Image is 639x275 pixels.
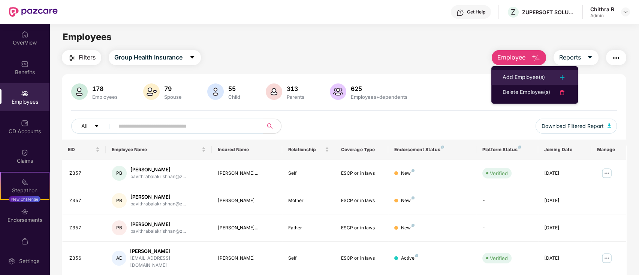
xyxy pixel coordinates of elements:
img: svg+xml;base64,PHN2ZyB4bWxucz0iaHR0cDovL3d3dy53My5vcmcvMjAwMC9zdmciIHdpZHRoPSI4IiBoZWlnaHQ9IjgiIH... [412,169,415,172]
img: New Pazcare Logo [9,7,58,17]
div: ESCP or in laws [341,224,382,232]
div: New [401,170,415,177]
img: svg+xml;base64,PHN2ZyB4bWxucz0iaHR0cDovL3d3dy53My5vcmcvMjAwMC9zdmciIHhtbG5zOnhsaW5rPSJodHRwOi8vd3... [266,83,282,100]
img: svg+xml;base64,PHN2ZyBpZD0iSG9tZSIgeG1sbnM9Imh0dHA6Ly93d3cudzMub3JnLzIwMDAvc3ZnIiB3aWR0aD0iMjAiIG... [21,31,28,38]
img: svg+xml;base64,PHN2ZyBpZD0iQ2xhaW0iIHhtbG5zPSJodHRwOi8vd3d3LnczLm9yZy8yMDAwL3N2ZyIgd2lkdGg9IjIwIi... [21,149,28,156]
div: New [401,197,415,204]
th: EID [62,140,106,160]
div: [EMAIL_ADDRESS][DOMAIN_NAME] [130,255,206,269]
div: ZUPERSOFT SOLUTIONS PRIVATE LIMITED [522,9,575,16]
div: Child [227,94,242,100]
div: 313 [285,85,306,92]
div: Platform Status [482,147,532,153]
div: [PERSON_NAME] [130,166,186,173]
img: svg+xml;base64,PHN2ZyBpZD0iQmVuZWZpdHMiIHhtbG5zPSJodHRwOi8vd3d3LnczLm9yZy8yMDAwL3N2ZyIgd2lkdGg9Ij... [21,60,28,68]
div: Z357 [69,170,100,177]
span: All [81,122,87,130]
span: Group Health Insurance [114,53,183,62]
img: manageButton [601,252,613,264]
div: [PERSON_NAME]... [218,170,276,177]
img: svg+xml;base64,PHN2ZyB4bWxucz0iaHR0cDovL3d3dy53My5vcmcvMjAwMC9zdmciIHhtbG5zOnhsaW5rPSJodHRwOi8vd3... [143,83,160,100]
div: Delete Employee(s) [503,88,550,97]
div: Employees+dependents [349,94,409,100]
div: PB [112,193,127,208]
div: Parents [285,94,306,100]
img: svg+xml;base64,PHN2ZyB4bWxucz0iaHR0cDovL3d3dy53My5vcmcvMjAwMC9zdmciIHdpZHRoPSIyNCIgaGVpZ2h0PSIyNC... [558,88,567,97]
span: Employee [497,53,525,62]
div: Spouse [163,94,183,100]
td: - [476,214,538,242]
img: svg+xml;base64,PHN2ZyB4bWxucz0iaHR0cDovL3d3dy53My5vcmcvMjAwMC9zdmciIHhtbG5zOnhsaW5rPSJodHRwOi8vd3... [531,54,540,62]
img: svg+xml;base64,PHN2ZyB4bWxucz0iaHR0cDovL3d3dy53My5vcmcvMjAwMC9zdmciIHdpZHRoPSI4IiBoZWlnaHQ9IjgiIH... [412,196,415,199]
img: svg+xml;base64,PHN2ZyBpZD0iU2V0dGluZy0yMHgyMCIgeG1sbnM9Imh0dHA6Ly93d3cudzMub3JnLzIwMDAvc3ZnIiB3aW... [8,257,15,265]
span: Relationship [288,147,323,153]
th: Relationship [282,140,335,160]
img: svg+xml;base64,PHN2ZyB4bWxucz0iaHR0cDovL3d3dy53My5vcmcvMjAwMC9zdmciIHdpZHRoPSI4IiBoZWlnaHQ9IjgiIH... [415,254,418,257]
img: svg+xml;base64,PHN2ZyBpZD0iRW5kb3JzZW1lbnRzIiB4bWxucz0iaHR0cDovL3d3dy53My5vcmcvMjAwMC9zdmciIHdpZH... [21,208,28,216]
img: svg+xml;base64,PHN2ZyBpZD0iQ0RfQWNjb3VudHMiIGRhdGEtbmFtZT0iQ0QgQWNjb3VudHMiIHhtbG5zPSJodHRwOi8vd3... [21,119,28,127]
div: 178 [91,85,119,92]
div: Mother [288,197,329,204]
img: svg+xml;base64,PHN2ZyB4bWxucz0iaHR0cDovL3d3dy53My5vcmcvMjAwMC9zdmciIHhtbG5zOnhsaW5rPSJodHRwOi8vd3... [608,123,611,128]
img: svg+xml;base64,PHN2ZyB4bWxucz0iaHR0cDovL3d3dy53My5vcmcvMjAwMC9zdmciIHhtbG5zOnhsaW5rPSJodHRwOi8vd3... [71,83,88,100]
span: Z [511,7,516,16]
button: Employee [492,50,546,65]
div: Employees [91,94,119,100]
span: EID [68,147,94,153]
div: Verified [490,169,508,177]
div: Chithra R [590,6,614,13]
div: pavithrabalakrishnan@z... [130,228,186,235]
button: search [263,119,281,134]
div: [PERSON_NAME] [130,193,186,201]
div: Add Employee(s) [503,73,545,82]
div: Active [401,255,418,262]
div: pavithrabalakrishnan@z... [130,201,186,208]
div: Father [288,224,329,232]
span: caret-down [587,54,593,61]
div: Stepathon [1,187,49,194]
img: svg+xml;base64,PHN2ZyB4bWxucz0iaHR0cDovL3d3dy53My5vcmcvMjAwMC9zdmciIHdpZHRoPSIyNCIgaGVpZ2h0PSIyNC... [558,73,567,82]
img: svg+xml;base64,PHN2ZyB4bWxucz0iaHR0cDovL3d3dy53My5vcmcvMjAwMC9zdmciIHdpZHRoPSIyMSIgaGVpZ2h0PSIyMC... [21,178,28,186]
img: svg+xml;base64,PHN2ZyBpZD0iTXlfT3JkZXJzIiBkYXRhLW5hbWU9Ik15IE9yZGVycyIgeG1sbnM9Imh0dHA6Ly93d3cudz... [21,238,28,245]
div: [PERSON_NAME] [218,197,276,204]
img: svg+xml;base64,PHN2ZyB4bWxucz0iaHR0cDovL3d3dy53My5vcmcvMjAwMC9zdmciIHhtbG5zOnhsaW5rPSJodHRwOi8vd3... [207,83,224,100]
div: Self [288,255,329,262]
div: Z357 [69,224,100,232]
img: svg+xml;base64,PHN2ZyB4bWxucz0iaHR0cDovL3d3dy53My5vcmcvMjAwMC9zdmciIHdpZHRoPSI4IiBoZWlnaHQ9IjgiIH... [441,146,444,149]
div: 625 [349,85,409,92]
img: svg+xml;base64,PHN2ZyBpZD0iRHJvcGRvd24tMzJ4MzIiIHhtbG5zPSJodHRwOi8vd3d3LnczLm9yZy8yMDAwL3N2ZyIgd2... [623,9,629,15]
div: [DATE] [544,197,585,204]
div: Z357 [69,197,100,204]
td: - [476,187,538,214]
span: Employees [63,31,112,42]
div: PB [112,220,127,235]
img: svg+xml;base64,PHN2ZyBpZD0iSGVscC0zMngzMiIgeG1sbnM9Imh0dHA6Ly93d3cudzMub3JnLzIwMDAvc3ZnIiB3aWR0aD... [456,9,464,16]
button: Download Filtered Report [536,119,617,134]
div: 79 [163,85,183,92]
button: Filters [62,50,101,65]
span: Download Filtered Report [542,122,604,130]
button: Group Health Insurancecaret-down [109,50,201,65]
img: svg+xml;base64,PHN2ZyBpZD0iRW1wbG95ZWVzIiB4bWxucz0iaHR0cDovL3d3dy53My5vcmcvMjAwMC9zdmciIHdpZHRoPS... [21,90,28,97]
span: search [263,123,277,129]
th: Joining Date [538,140,591,160]
img: svg+xml;base64,PHN2ZyB4bWxucz0iaHR0cDovL3d3dy53My5vcmcvMjAwMC9zdmciIHdpZHRoPSI4IiBoZWlnaHQ9IjgiIH... [518,146,521,149]
div: Get Help [467,9,485,15]
img: svg+xml;base64,PHN2ZyB4bWxucz0iaHR0cDovL3d3dy53My5vcmcvMjAwMC9zdmciIHdpZHRoPSIyNCIgaGVpZ2h0PSIyNC... [612,54,621,62]
div: [DATE] [544,170,585,177]
div: pavithrabalakrishnan@z... [130,173,186,180]
span: Employee Name [112,147,200,153]
div: Verified [490,254,508,262]
div: [PERSON_NAME]... [218,224,276,232]
div: Z356 [69,255,100,262]
div: [DATE] [544,255,585,262]
div: [DATE] [544,224,585,232]
div: [PERSON_NAME] [218,255,276,262]
th: Employee Name [106,140,211,160]
div: PB [112,166,127,181]
button: Reportscaret-down [554,50,599,65]
span: Reports [559,53,581,62]
img: svg+xml;base64,PHN2ZyB4bWxucz0iaHR0cDovL3d3dy53My5vcmcvMjAwMC9zdmciIHhtbG5zOnhsaW5rPSJodHRwOi8vd3... [330,83,346,100]
th: Manage [591,140,626,160]
img: svg+xml;base64,PHN2ZyB4bWxucz0iaHR0cDovL3d3dy53My5vcmcvMjAwMC9zdmciIHdpZHRoPSI4IiBoZWlnaHQ9IjgiIH... [412,224,415,227]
